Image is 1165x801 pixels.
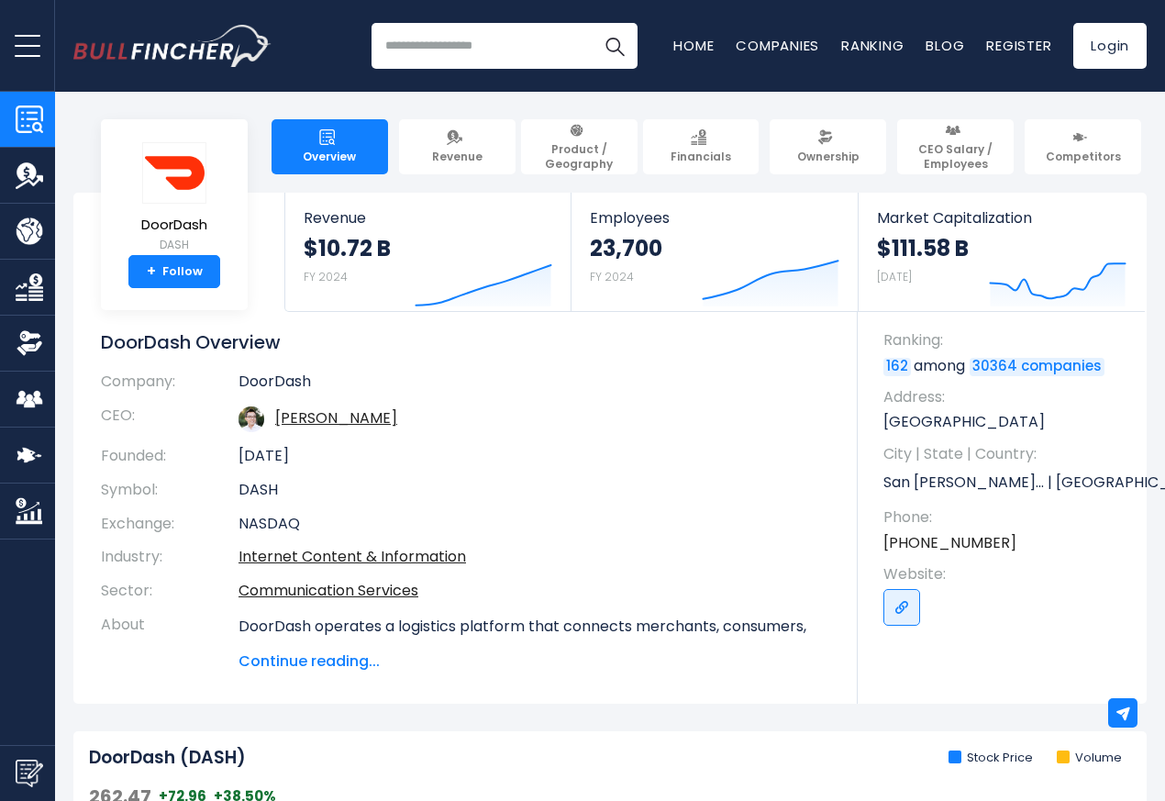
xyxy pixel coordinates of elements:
small: FY 2024 [304,269,348,284]
span: Revenue [304,209,552,227]
strong: + [147,263,156,280]
th: Sector: [101,574,239,608]
a: Communication Services [239,580,418,601]
a: Overview [272,119,388,174]
li: Volume [1057,751,1122,766]
span: City | State | Country: [883,444,1128,464]
th: About [101,608,239,673]
th: CEO: [101,399,239,439]
a: Ownership [770,119,886,174]
small: DASH [141,237,207,253]
span: Ownership [797,150,860,164]
a: Go to homepage [73,25,271,67]
a: DoorDash DASH [140,141,208,256]
a: Ranking [841,36,904,55]
span: Phone: [883,507,1128,528]
th: Exchange: [101,507,239,541]
a: Go to link [883,589,920,626]
a: Blog [926,36,964,55]
span: Competitors [1046,150,1121,164]
p: among [883,356,1128,376]
span: Financials [671,150,731,164]
span: Market Capitalization [877,209,1126,227]
span: Website: [883,564,1128,584]
span: Ranking: [883,330,1128,350]
li: Stock Price [949,751,1033,766]
a: Home [673,36,714,55]
a: Revenue [399,119,516,174]
a: Register [986,36,1051,55]
p: San [PERSON_NAME]... | [GEOGRAPHIC_DATA] | US [883,469,1128,496]
h1: DoorDash Overview [101,330,830,354]
td: NASDAQ [239,507,830,541]
strong: $111.58 B [877,234,969,262]
a: Revenue $10.72 B FY 2024 [285,193,571,311]
a: Market Capitalization $111.58 B [DATE] [859,193,1145,311]
th: Company: [101,373,239,399]
a: ceo [275,407,397,428]
small: FY 2024 [590,269,634,284]
a: 162 [883,358,911,376]
th: Founded: [101,439,239,473]
img: tony-xu.jpg [239,406,264,432]
span: Continue reading... [239,651,830,673]
span: Employees [590,209,838,227]
span: Address: [883,387,1128,407]
a: CEO Salary / Employees [897,119,1014,174]
th: Industry: [101,540,239,574]
td: DASH [239,473,830,507]
span: Product / Geography [529,142,629,171]
button: Search [592,23,638,69]
td: DoorDash [239,373,830,399]
a: Product / Geography [521,119,638,174]
a: Financials [643,119,760,174]
small: [DATE] [877,269,912,284]
td: [DATE] [239,439,830,473]
a: 30364 companies [970,358,1104,376]
span: CEO Salary / Employees [905,142,1005,171]
p: [GEOGRAPHIC_DATA] [883,412,1128,432]
img: Ownership [16,329,43,357]
a: Companies [736,36,819,55]
strong: 23,700 [590,234,662,262]
th: Symbol: [101,473,239,507]
a: Internet Content & Information [239,546,466,567]
span: Overview [303,150,356,164]
span: Revenue [432,150,483,164]
a: +Follow [128,255,220,288]
span: DoorDash [141,217,207,233]
a: Competitors [1025,119,1141,174]
a: [PHONE_NUMBER] [883,533,1016,553]
img: Bullfincher logo [73,25,272,67]
strong: $10.72 B [304,234,391,262]
a: Employees 23,700 FY 2024 [571,193,857,311]
a: Login [1073,23,1147,69]
h2: DoorDash (DASH) [89,747,246,770]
